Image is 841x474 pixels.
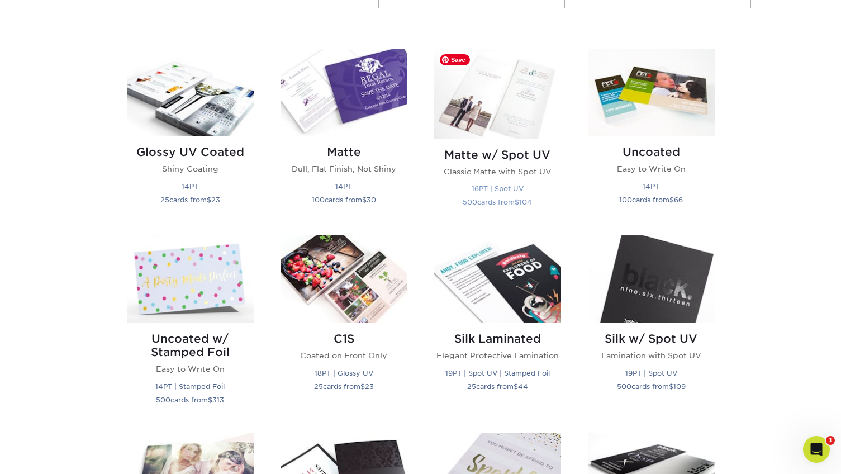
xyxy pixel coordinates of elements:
[314,382,374,391] small: cards from
[127,235,254,323] img: Uncoated w/ Stamped Foil Postcards
[588,145,715,159] h2: Uncoated
[156,396,170,404] span: 500
[312,196,325,204] span: 100
[440,54,470,65] span: Save
[467,382,528,391] small: cards from
[281,145,407,159] h2: Matte
[281,49,407,222] a: Matte Postcards Matte Dull, Flat Finish, Not Shiny 14PT 100cards from$30
[281,163,407,174] p: Dull, Flat Finish, Not Shiny
[669,382,673,391] span: $
[803,436,830,463] iframe: Intercom live chat
[365,382,374,391] span: 23
[619,196,632,204] span: 100
[519,198,532,206] span: 104
[127,49,254,136] img: Glossy UV Coated Postcards
[625,369,677,377] small: 19PT | Spot UV
[588,49,715,222] a: Uncoated Postcards Uncoated Easy to Write On 14PT 100cards from$66
[588,49,715,136] img: Uncoated Postcards
[281,49,407,136] img: Matte Postcards
[643,182,659,191] small: 14PT
[588,163,715,174] p: Easy to Write On
[434,49,561,139] img: Matte w/ Spot UV Postcards
[3,440,95,470] iframe: Google Customer Reviews
[434,49,561,222] a: Matte w/ Spot UV Postcards Matte w/ Spot UV Classic Matte with Spot UV 16PT | Spot UV 500cards fr...
[127,163,254,174] p: Shiny Coating
[514,382,518,391] span: $
[617,382,631,391] span: 500
[367,196,376,204] span: 30
[588,235,715,323] img: Silk w/ Spot UV Postcards
[588,235,715,419] a: Silk w/ Spot UV Postcards Silk w/ Spot UV Lamination with Spot UV 19PT | Spot UV 500cards from$109
[434,350,561,361] p: Elegant Protective Lamination
[281,235,407,419] a: C1S Postcards C1S Coated on Front Only 18PT | Glossy UV 25cards from$23
[518,382,528,391] span: 44
[281,332,407,345] h2: C1S
[315,369,373,377] small: 18PT | Glossy UV
[281,350,407,361] p: Coated on Front Only
[463,198,532,206] small: cards from
[619,196,683,204] small: cards from
[673,382,686,391] span: 109
[588,332,715,345] h2: Silk w/ Spot UV
[127,145,254,159] h2: Glossy UV Coated
[127,363,254,375] p: Easy to Write On
[617,382,686,391] small: cards from
[155,382,225,391] small: 14PT | Stamped Foil
[463,198,477,206] span: 500
[127,332,254,359] h2: Uncoated w/ Stamped Foil
[208,396,212,404] span: $
[127,49,254,222] a: Glossy UV Coated Postcards Glossy UV Coated Shiny Coating 14PT 25cards from$23
[472,184,524,193] small: 16PT | Spot UV
[669,196,674,204] span: $
[160,196,169,204] span: 25
[281,235,407,323] img: C1S Postcards
[445,369,550,377] small: 19PT | Spot UV | Stamped Foil
[674,196,683,204] span: 66
[434,332,561,345] h2: Silk Laminated
[182,182,198,191] small: 14PT
[127,235,254,419] a: Uncoated w/ Stamped Foil Postcards Uncoated w/ Stamped Foil Easy to Write On 14PT | Stamped Foil ...
[826,436,835,445] span: 1
[211,196,220,204] span: 23
[312,196,376,204] small: cards from
[362,196,367,204] span: $
[207,196,211,204] span: $
[160,196,220,204] small: cards from
[434,166,561,177] p: Classic Matte with Spot UV
[360,382,365,391] span: $
[515,198,519,206] span: $
[588,350,715,361] p: Lamination with Spot UV
[156,396,224,404] small: cards from
[314,382,323,391] span: 25
[434,235,561,419] a: Silk Laminated Postcards Silk Laminated Elegant Protective Lamination 19PT | Spot UV | Stamped Fo...
[212,396,224,404] span: 313
[434,235,561,323] img: Silk Laminated Postcards
[467,382,476,391] span: 25
[335,182,352,191] small: 14PT
[434,148,561,162] h2: Matte w/ Spot UV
